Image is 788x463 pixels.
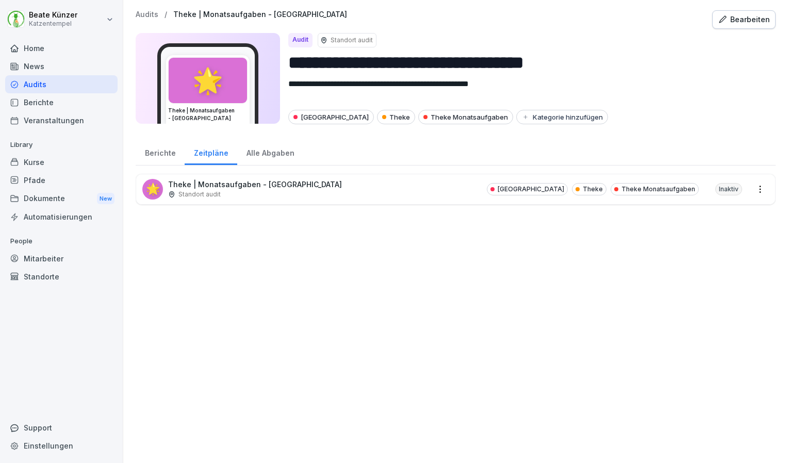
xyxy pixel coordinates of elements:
a: Standorte [5,268,118,286]
p: Beate Künzer [29,11,77,20]
a: Alle Abgaben [237,139,303,165]
a: Kurse [5,153,118,171]
a: Automatisierungen [5,208,118,226]
a: Veranstaltungen [5,111,118,129]
p: Theke [583,185,603,194]
a: Zeitpläne [185,139,237,165]
p: Theke Monatsaufgaben [621,185,695,194]
button: Bearbeiten [712,10,776,29]
p: Standort audit [178,190,221,199]
p: [GEOGRAPHIC_DATA] [498,185,564,194]
a: Berichte [5,93,118,111]
div: [GEOGRAPHIC_DATA] [288,110,374,124]
a: Audits [136,10,158,19]
div: Dokumente [5,189,118,208]
p: Katzentempel [29,20,77,27]
div: 🌟 [169,58,247,103]
div: 🌟 [142,179,163,200]
div: Audit [288,33,313,47]
div: Theke Monatsaufgaben [418,110,513,124]
div: Inaktiv [715,183,742,195]
a: Mitarbeiter [5,250,118,268]
a: Theke | Monatsaufgaben - [GEOGRAPHIC_DATA] [173,10,347,19]
a: Pfade [5,171,118,189]
div: New [97,193,114,205]
button: Kategorie hinzufügen [516,110,608,124]
div: Support [5,419,118,437]
p: Standort audit [331,36,373,45]
p: / [165,10,167,19]
p: Theke | Monatsaufgaben - [GEOGRAPHIC_DATA] [168,179,342,190]
a: News [5,57,118,75]
div: Kategorie hinzufügen [521,113,603,121]
p: Library [5,137,118,153]
a: Audits [5,75,118,93]
h3: Theke | Monatsaufgaben - [GEOGRAPHIC_DATA] [168,107,248,122]
p: People [5,233,118,250]
a: Berichte [136,139,185,165]
a: DokumenteNew [5,189,118,208]
div: Bearbeiten [718,14,770,25]
div: Theke [377,110,415,124]
a: Einstellungen [5,437,118,455]
a: Home [5,39,118,57]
